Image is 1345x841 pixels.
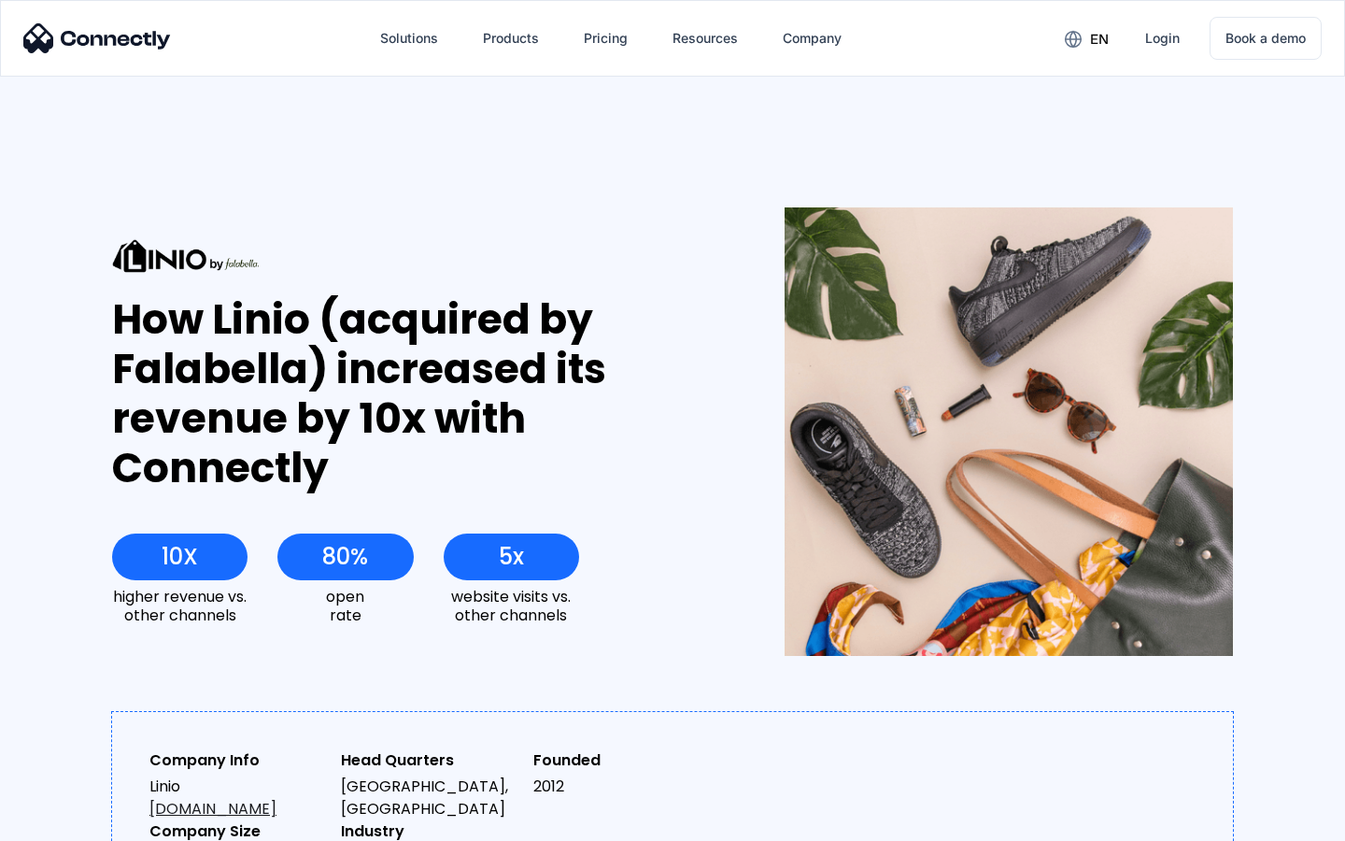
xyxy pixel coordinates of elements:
div: [GEOGRAPHIC_DATA], [GEOGRAPHIC_DATA] [341,776,517,820]
div: Products [483,25,539,51]
div: open rate [277,588,413,623]
div: Pricing [584,25,628,51]
div: Head Quarters [341,749,517,772]
div: 10X [162,544,198,570]
div: Company Info [149,749,326,772]
div: Login [1145,25,1180,51]
div: Solutions [380,25,438,51]
div: en [1090,26,1109,52]
ul: Language list [37,808,112,834]
div: higher revenue vs. other channels [112,588,248,623]
div: Resources [672,25,738,51]
a: Pricing [569,16,643,61]
a: Book a demo [1210,17,1322,60]
div: 80% [322,544,368,570]
div: Founded [533,749,710,772]
div: How Linio (acquired by Falabella) increased its revenue by 10x with Connectly [112,295,716,492]
a: [DOMAIN_NAME] [149,798,276,820]
a: Login [1130,16,1195,61]
div: 5x [499,544,524,570]
img: Connectly Logo [23,23,171,53]
div: website visits vs. other channels [444,588,579,623]
div: Company [783,25,842,51]
aside: Language selected: English [19,808,112,834]
div: Linio [149,776,326,820]
div: 2012 [533,776,710,798]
